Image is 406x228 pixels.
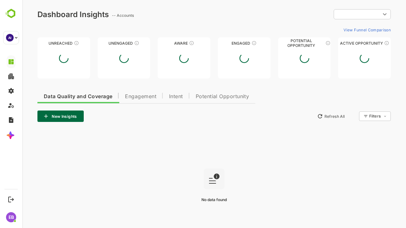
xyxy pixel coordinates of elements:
img: BambooboxLogoMark.f1c84d78b4c51b1a7b5f700c9845e183.svg [3,8,19,20]
div: Engaged [196,41,248,46]
div: Filters [347,114,358,118]
span: Data Quality and Coverage [22,94,90,99]
button: Logout [7,195,15,204]
button: Refresh All [292,111,325,121]
div: AI [6,34,14,41]
span: Potential Opportunity [174,94,227,99]
div: Potential Opportunity [256,41,309,46]
ag: -- Accounts [90,13,114,18]
div: These accounts have just entered the buying cycle and need further nurturing [167,41,172,46]
div: Active Opportunity [316,41,369,46]
div: Filters [346,111,369,122]
div: Unreached [15,41,68,46]
div: Dashboard Insights [15,10,87,19]
div: EB [6,212,16,222]
div: These accounts are warm, further nurturing would qualify them to MQAs [229,41,234,46]
span: Engagement [103,94,134,99]
button: View Funnel Comparison [319,25,369,35]
div: Aware [135,41,188,46]
div: Unengaged [75,41,128,46]
div: These accounts have open opportunities which might be at any of the Sales Stages [362,41,367,46]
div: These accounts have not shown enough engagement and need nurturing [112,41,117,46]
div: These accounts have not been engaged with for a defined time period [52,41,57,46]
div: These accounts are MQAs and can be passed on to Inside Sales [303,41,308,46]
div: ​ [311,9,369,20]
span: No data found [179,197,205,202]
span: Intent [147,94,161,99]
button: New Insights [15,111,62,122]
